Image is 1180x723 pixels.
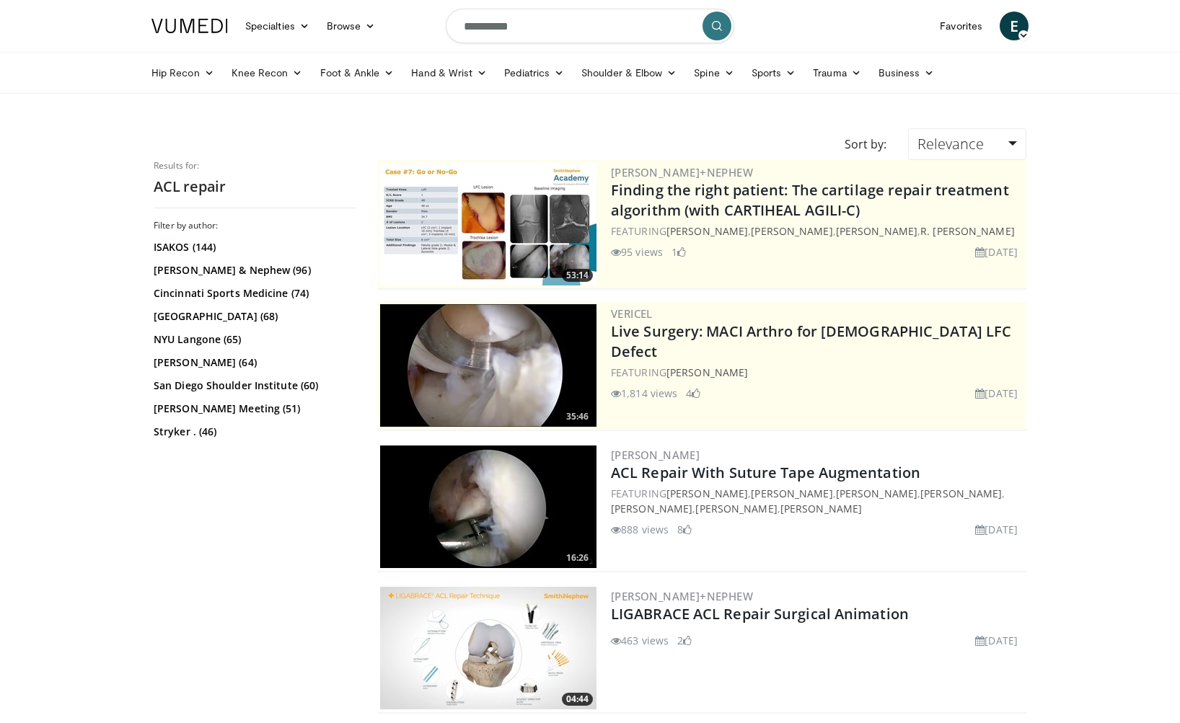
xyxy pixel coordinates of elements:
[380,587,596,709] img: 9282cbf3-48cf-49d7-abef-ea08f7b20bf3.300x170_q85_crop-smart_upscale.jpg
[751,224,832,238] a: [PERSON_NAME]
[562,693,593,706] span: 04:44
[804,58,870,87] a: Trauma
[677,522,692,537] li: 8
[666,365,748,379] a: [PERSON_NAME]
[154,240,352,254] a: ISAKOS (144)
[318,12,384,40] a: Browse
[611,589,753,603] a: [PERSON_NAME]+Nephew
[975,244,1018,260] li: [DATE]
[496,58,573,87] a: Pediatrics
[666,224,748,238] a: [PERSON_NAME]
[751,487,832,500] a: [PERSON_NAME]
[686,386,700,401] li: 4
[154,220,356,231] h3: Filter by author:
[151,19,228,33] img: VuMedi Logo
[611,522,669,537] li: 888 views
[908,128,1026,160] a: Relevance
[836,224,917,238] a: [PERSON_NAME]
[154,425,352,439] a: Stryker . (46)
[380,163,596,285] a: 53:14
[402,58,496,87] a: Hand & Wrist
[611,244,663,260] li: 95 views
[975,633,1018,648] li: [DATE]
[611,365,1023,380] div: FEATURING
[1000,12,1029,40] a: E
[573,58,685,87] a: Shoulder & Elbow
[312,58,403,87] a: Foot & Ankle
[611,165,753,179] a: [PERSON_NAME]+Nephew
[611,223,1023,239] div: FEATURING , , ,
[611,486,1023,516] div: FEATURING , , , , , ,
[611,180,1009,220] a: Finding the right patient: The cartilage repair treatment algorithm (with CARTIHEAL AGILI-C)
[446,9,734,43] input: Search topics, interventions
[920,487,1002,500] a: [PERSON_NAME]
[975,386,1018,401] li: [DATE]
[154,160,356,172] p: Results for:
[611,463,920,482] a: ACL Repair With Suture Tape Augmentation
[975,522,1018,537] li: [DATE]
[154,309,352,324] a: [GEOGRAPHIC_DATA] (68)
[380,587,596,709] a: 04:44
[685,58,742,87] a: Spine
[666,487,748,500] a: [PERSON_NAME]
[611,321,1011,361] a: Live Surgery: MACI Arthro for [DEMOGRAPHIC_DATA] LFC Defect
[380,304,596,427] a: 35:46
[834,128,897,160] div: Sort by:
[562,410,593,423] span: 35:46
[143,58,223,87] a: Hip Recon
[611,306,653,321] a: Vericel
[695,502,777,515] a: [PERSON_NAME]
[562,269,593,282] span: 53:14
[154,402,352,416] a: [PERSON_NAME] Meeting (51)
[154,286,352,301] a: Cincinnati Sports Medicine (74)
[611,604,909,624] a: LIGABRACE ACL Repair Surgical Animation
[611,633,669,648] li: 463 views
[672,244,686,260] li: 1
[836,487,917,500] a: [PERSON_NAME]
[931,12,991,40] a: Favorites
[611,386,677,401] li: 1,814 views
[237,12,318,40] a: Specialties
[380,445,596,568] a: 16:26
[917,134,984,154] span: Relevance
[611,448,700,462] a: [PERSON_NAME]
[380,445,596,568] img: 776847af-3f42-4dea-84f5-8d470f0e35de.300x170_q85_crop-smart_upscale.jpg
[562,551,593,564] span: 16:26
[154,332,352,347] a: NYU Langone (65)
[154,177,356,196] h2: ACL repair
[154,263,352,278] a: [PERSON_NAME] & Nephew (96)
[780,502,862,515] a: [PERSON_NAME]
[380,304,596,427] img: eb023345-1e2d-4374-a840-ddbc99f8c97c.300x170_q85_crop-smart_upscale.jpg
[154,355,352,370] a: [PERSON_NAME] (64)
[611,502,692,515] a: [PERSON_NAME]
[743,58,805,87] a: Sports
[154,378,352,393] a: San Diego Shoulder Institute (60)
[223,58,312,87] a: Knee Recon
[677,633,692,648] li: 2
[870,58,943,87] a: Business
[380,163,596,285] img: 2894c166-06ea-43da-b75e-3312627dae3b.300x170_q85_crop-smart_upscale.jpg
[920,224,1015,238] a: R. [PERSON_NAME]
